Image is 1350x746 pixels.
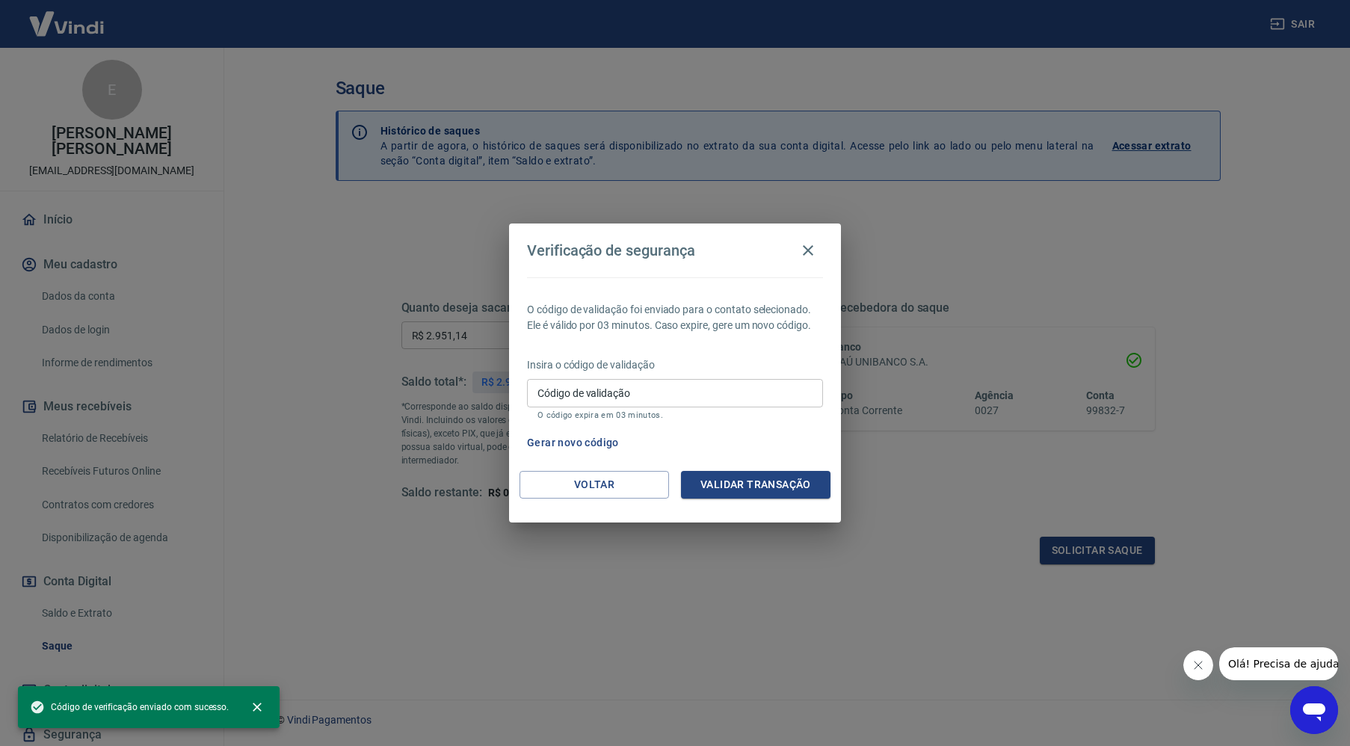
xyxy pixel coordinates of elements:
[520,471,669,499] button: Voltar
[1290,686,1338,734] iframe: Botão para abrir a janela de mensagens
[527,357,823,373] p: Insira o código de validação
[527,241,695,259] h4: Verificação de segurança
[537,410,813,420] p: O código expira em 03 minutos.
[9,10,126,22] span: Olá! Precisa de ajuda?
[681,471,830,499] button: Validar transação
[30,700,229,715] span: Código de verificação enviado com sucesso.
[527,302,823,333] p: O código de validação foi enviado para o contato selecionado. Ele é válido por 03 minutos. Caso e...
[1183,650,1213,680] iframe: Fechar mensagem
[241,691,274,724] button: close
[1219,647,1338,680] iframe: Mensagem da empresa
[521,429,625,457] button: Gerar novo código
